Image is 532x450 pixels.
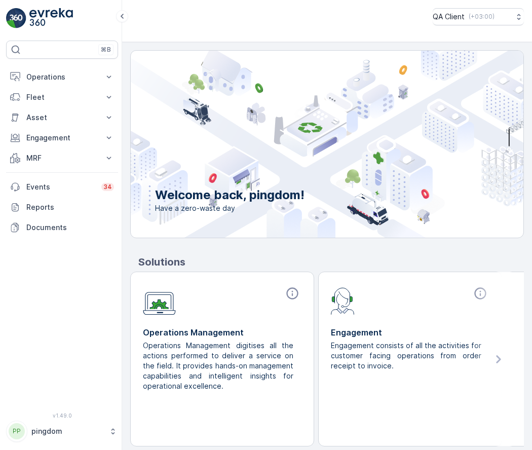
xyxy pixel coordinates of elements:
[143,341,293,391] p: Operations Management digitises all the actions performed to deliver a service on the field. It p...
[26,92,98,102] p: Fleet
[155,203,305,213] span: Have a zero-waste day
[101,46,111,54] p: ⌘B
[26,222,114,233] p: Documents
[433,8,524,25] button: QA Client(+03:00)
[26,133,98,143] p: Engagement
[103,183,112,191] p: 34
[31,426,104,436] p: pingdom
[6,148,118,168] button: MRF
[143,326,301,339] p: Operations Management
[331,341,481,371] p: Engagement consists of all the activities for customer facing operations from order receipt to in...
[85,51,523,238] img: city illustration
[331,286,355,315] img: module-icon
[6,67,118,87] button: Operations
[29,8,73,28] img: logo_light-DOdMpM7g.png
[9,423,25,439] div: PP
[155,187,305,203] p: Welcome back, pingdom!
[6,197,118,217] a: Reports
[26,202,114,212] p: Reports
[26,153,98,163] p: MRF
[6,8,26,28] img: logo
[6,421,118,442] button: PPpingdom
[26,182,95,192] p: Events
[6,128,118,148] button: Engagement
[6,87,118,107] button: Fleet
[6,413,118,419] span: v 1.49.0
[143,286,176,315] img: module-icon
[331,326,489,339] p: Engagement
[6,217,118,238] a: Documents
[26,113,98,123] p: Asset
[6,177,118,197] a: Events34
[138,254,524,270] p: Solutions
[6,107,118,128] button: Asset
[433,12,465,22] p: QA Client
[469,13,495,21] p: ( +03:00 )
[26,72,98,82] p: Operations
